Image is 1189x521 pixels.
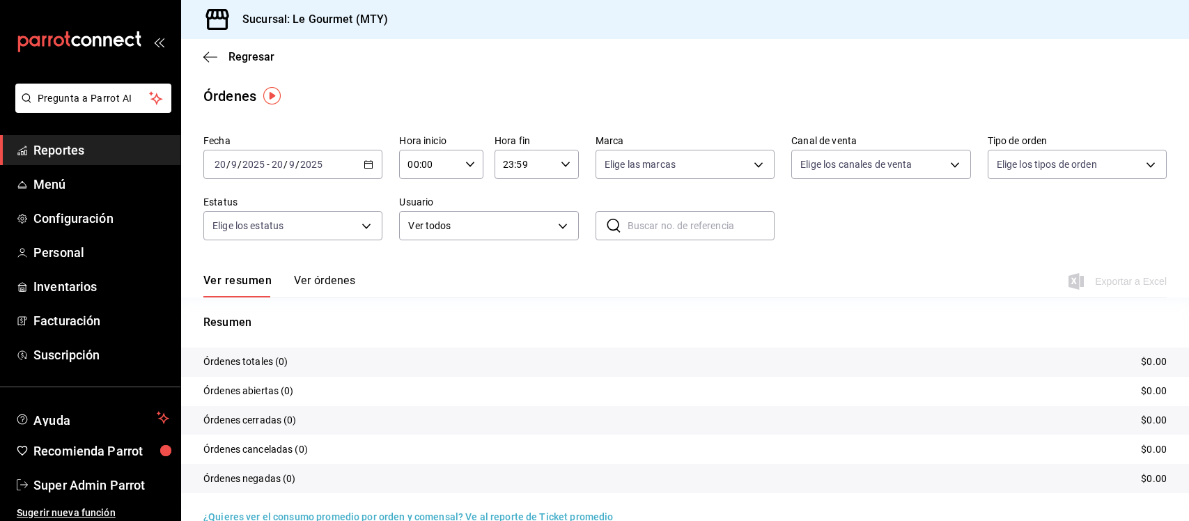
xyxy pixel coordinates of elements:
[1141,442,1167,457] p: $0.00
[267,159,270,170] span: -
[203,136,382,146] label: Fecha
[399,136,483,146] label: Hora inicio
[17,506,169,520] span: Sugerir nueva función
[1141,355,1167,369] p: $0.00
[605,157,676,171] span: Elige las marcas
[33,209,169,228] span: Configuración
[203,472,296,486] p: Órdenes negadas (0)
[203,442,308,457] p: Órdenes canceladas (0)
[295,159,300,170] span: /
[212,219,283,233] span: Elige los estatus
[300,159,323,170] input: ----
[15,84,171,113] button: Pregunta a Parrot AI
[231,11,388,28] h3: Sucursal: Le Gourmet (MTY)
[238,159,242,170] span: /
[228,50,274,63] span: Regresar
[495,136,579,146] label: Hora fin
[203,274,355,297] div: navigation tabs
[628,212,775,240] input: Buscar no. de referencia
[203,355,288,369] p: Órdenes totales (0)
[10,101,171,116] a: Pregunta a Parrot AI
[283,159,288,170] span: /
[38,91,150,106] span: Pregunta a Parrot AI
[203,86,256,107] div: Órdenes
[596,136,775,146] label: Marca
[33,243,169,262] span: Personal
[1141,472,1167,486] p: $0.00
[33,476,169,495] span: Super Admin Parrot
[399,197,578,207] label: Usuario
[791,136,970,146] label: Canal de venta
[203,274,272,297] button: Ver resumen
[1141,384,1167,398] p: $0.00
[33,277,169,296] span: Inventarios
[33,345,169,364] span: Suscripción
[33,311,169,330] span: Facturación
[203,384,294,398] p: Órdenes abiertas (0)
[33,141,169,160] span: Reportes
[263,87,281,104] img: Tooltip marker
[294,274,355,297] button: Ver órdenes
[271,159,283,170] input: --
[288,159,295,170] input: --
[1141,413,1167,428] p: $0.00
[203,314,1167,331] p: Resumen
[226,159,231,170] span: /
[203,50,274,63] button: Regresar
[988,136,1167,146] label: Tipo de orden
[33,175,169,194] span: Menú
[203,197,382,207] label: Estatus
[231,159,238,170] input: --
[153,36,164,47] button: open_drawer_menu
[800,157,912,171] span: Elige los canales de venta
[203,413,297,428] p: Órdenes cerradas (0)
[997,157,1097,171] span: Elige los tipos de orden
[33,410,151,426] span: Ayuda
[214,159,226,170] input: --
[408,219,552,233] span: Ver todos
[242,159,265,170] input: ----
[33,442,169,460] span: Recomienda Parrot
